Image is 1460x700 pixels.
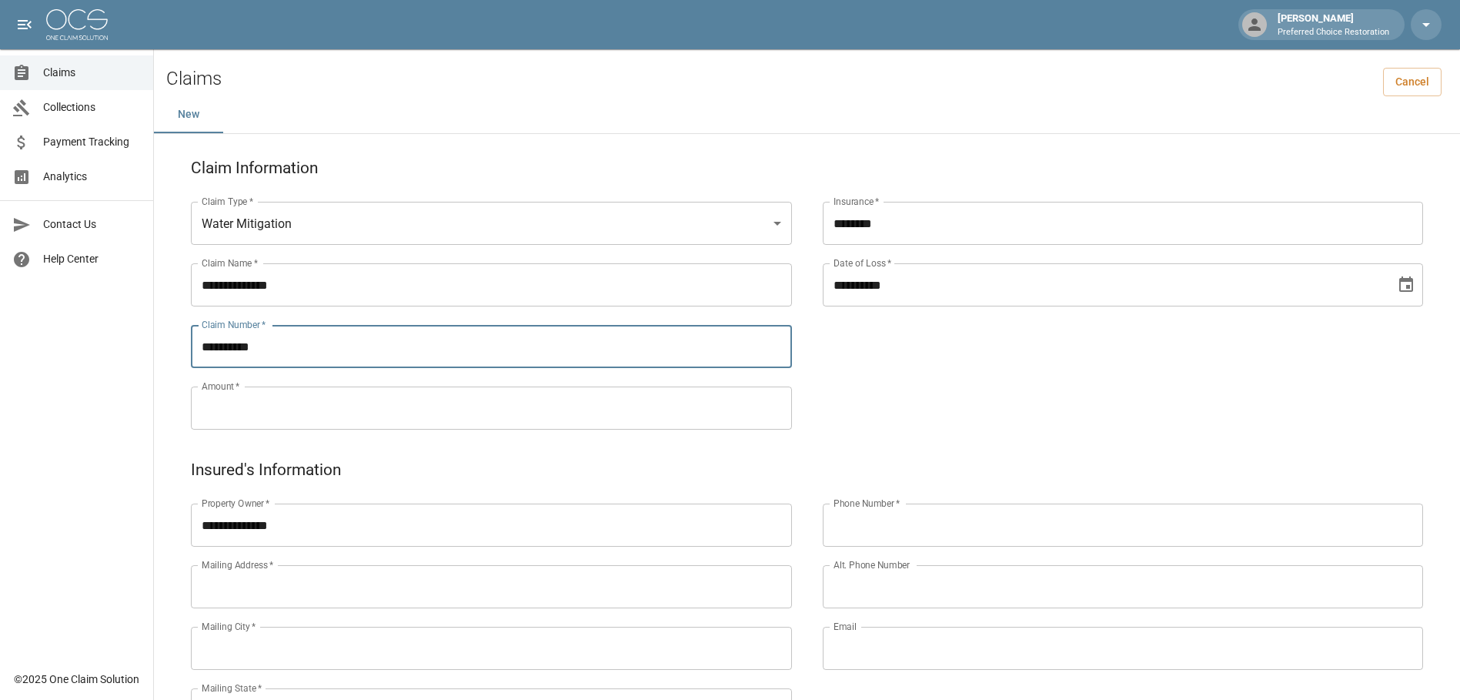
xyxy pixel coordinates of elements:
[1383,68,1442,96] a: Cancel
[166,68,222,90] h2: Claims
[202,682,262,695] label: Mailing State
[202,497,270,510] label: Property Owner
[154,96,1460,133] div: dynamic tabs
[202,318,266,331] label: Claim Number
[1391,270,1422,300] button: Choose date, selected date is Sep 25, 2025
[202,256,258,270] label: Claim Name
[834,497,900,510] label: Phone Number
[43,65,141,81] span: Claims
[1278,26,1389,39] p: Preferred Choice Restoration
[14,672,139,687] div: © 2025 One Claim Solution
[1271,11,1395,39] div: [PERSON_NAME]
[43,251,141,267] span: Help Center
[43,134,141,150] span: Payment Tracking
[43,169,141,185] span: Analytics
[154,96,223,133] button: New
[834,195,879,208] label: Insurance
[202,558,273,571] label: Mailing Address
[9,9,40,40] button: open drawer
[202,380,240,393] label: Amount
[834,620,857,633] label: Email
[834,558,910,571] label: Alt. Phone Number
[202,620,256,633] label: Mailing City
[43,99,141,116] span: Collections
[46,9,108,40] img: ocs-logo-white-transparent.png
[43,216,141,233] span: Contact Us
[202,195,253,208] label: Claim Type
[191,202,792,245] div: Water Mitigation
[834,256,891,270] label: Date of Loss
